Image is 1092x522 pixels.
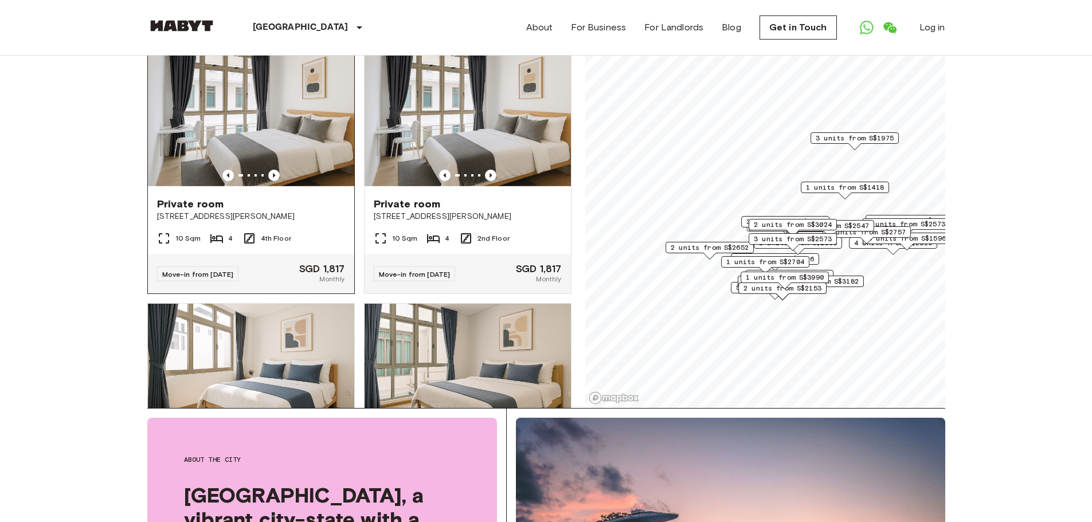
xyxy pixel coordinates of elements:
div: Map marker [866,215,954,233]
span: 10 Sqm [175,233,201,244]
span: SGD 1,817 [299,264,345,274]
a: Get in Touch [760,15,837,40]
a: Open WhatsApp [855,16,878,39]
span: Private room [374,197,441,211]
a: Log in [919,21,945,34]
div: Map marker [749,233,837,251]
span: 3 units from S$1975 [816,133,894,143]
div: Map marker [801,182,889,199]
button: Previous image [222,170,234,181]
span: 1 units from S$1418 [806,182,884,193]
span: About the city [184,454,460,465]
div: Map marker [862,218,950,236]
button: Previous image [268,170,280,181]
span: 1 units from S$3182 [781,276,859,286]
span: [STREET_ADDRESS][PERSON_NAME] [157,211,345,222]
span: 3 units from S$1480 [871,215,949,226]
span: 5 units from S$1680 [736,282,814,293]
div: Map marker [811,132,899,150]
span: 4 units from S$2226 [736,254,814,264]
span: SGD 1,817 [516,264,561,274]
div: Map marker [849,237,937,255]
img: Habyt [147,20,216,32]
div: Map marker [823,226,911,244]
div: Map marker [738,282,827,300]
span: 2nd Floor [477,233,510,244]
div: Map marker [721,256,809,274]
div: Map marker [741,272,829,289]
span: [STREET_ADDRESS][PERSON_NAME] [374,211,562,222]
span: 1 units from S$2573 [867,219,945,229]
div: Map marker [731,253,819,271]
span: 4 [445,233,449,244]
span: 1 units from S$2757 [828,227,906,237]
span: 3 units from S$1985 [746,217,824,227]
a: For Landlords [644,21,703,34]
span: 3 units from S$2573 [754,234,832,244]
span: 2 units from S$3024 [754,219,832,230]
img: Marketing picture of unit SG-01-001-023-03 [365,304,571,441]
div: Map marker [754,237,842,255]
a: Open WeChat [878,16,901,39]
div: Map marker [738,276,826,293]
span: 4 [228,233,233,244]
img: Marketing picture of unit SG-01-001-001-04 [365,50,571,188]
span: Monthly [536,274,561,284]
span: 10 Sqm [392,233,418,244]
a: Marketing picture of unit SG-01-001-023-04Previous imagePrevious imagePrivate room[STREET_ADDRESS... [147,50,355,294]
div: Map marker [749,219,837,237]
p: [GEOGRAPHIC_DATA] [253,21,349,34]
span: 1 units from S$2704 [726,257,804,267]
div: Map marker [776,276,864,293]
span: 2 units from S$1838 [750,270,828,281]
span: 4th Floor [261,233,291,244]
span: Move-in from [DATE] [379,270,451,278]
div: Map marker [666,242,754,260]
button: Previous image [439,170,451,181]
span: Move-in from [DATE] [162,270,234,278]
img: Marketing picture of unit SG-01-001-023-04 [148,50,354,188]
span: 2 units from S$2652 [671,242,749,253]
div: Map marker [731,282,819,300]
button: Previous image [485,170,496,181]
span: Monthly [319,274,345,284]
div: Map marker [745,270,833,288]
div: Map marker [786,220,874,238]
div: Map marker [741,216,829,234]
a: For Business [571,21,626,34]
a: About [526,21,553,34]
a: Marketing picture of unit SG-01-001-001-04Previous imagePrevious imagePrivate room[STREET_ADDRESS... [364,50,572,294]
a: Mapbox logo [589,391,639,405]
a: Blog [722,21,741,34]
img: Marketing picture of unit SG-01-001-001-03 [148,304,354,441]
span: 1 units from S$3990 [746,272,824,282]
span: Private room [157,197,224,211]
span: 1 units from S$2547 [791,221,869,231]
